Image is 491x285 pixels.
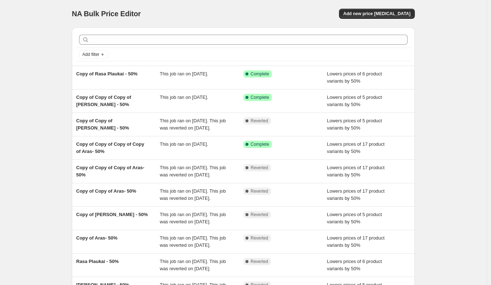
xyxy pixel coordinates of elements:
span: Reverted [251,235,268,241]
span: This job ran on [DATE]. This job was reverted on [DATE]. [160,118,226,131]
span: This job ran on [DATE]. [160,71,208,76]
span: Reverted [251,118,268,124]
span: This job ran on [DATE]. This job was reverted on [DATE]. [160,188,226,201]
span: Add new price [MEDICAL_DATA] [343,11,410,17]
span: Copy of Copy of Copy of Aras- 50% [76,165,144,177]
span: Rasa Plaukai - 50% [76,259,119,264]
span: Complete [251,141,269,147]
span: This job ran on [DATE]. This job was reverted on [DATE]. [160,165,226,177]
span: Lowers prices of 5 product variants by 50% [327,212,382,224]
span: This job ran on [DATE]. [160,95,208,100]
span: Reverted [251,188,268,194]
span: Lowers prices of 17 product variants by 50% [327,188,385,201]
span: Copy of Copy of Copy of Copy of Aras- 50% [76,141,144,154]
span: Reverted [251,165,268,171]
span: Reverted [251,212,268,218]
span: This job ran on [DATE]. This job was reverted on [DATE]. [160,212,226,224]
span: Copy of Copy of Copy of [PERSON_NAME] - 50% [76,95,131,107]
span: This job ran on [DATE]. [160,141,208,147]
span: Lowers prices of 5 product variants by 50% [327,95,382,107]
span: Complete [251,95,269,100]
span: NA Bulk Price Editor [72,10,141,18]
span: Copy of Rasa Plaukai - 50% [76,71,138,76]
span: Lowers prices of 6 product variants by 50% [327,71,382,84]
span: Add filter [82,52,99,57]
span: Copy of Aras- 50% [76,235,117,241]
span: Lowers prices of 17 product variants by 50% [327,141,385,154]
span: Lowers prices of 5 product variants by 50% [327,118,382,131]
span: Complete [251,71,269,77]
span: Lowers prices of 17 product variants by 50% [327,235,385,248]
button: Add filter [79,50,108,59]
span: Copy of [PERSON_NAME] - 50% [76,212,148,217]
button: Add new price [MEDICAL_DATA] [339,9,415,19]
span: Copy of Copy of [PERSON_NAME] - 50% [76,118,129,131]
span: This job ran on [DATE]. This job was reverted on [DATE]. [160,235,226,248]
span: Reverted [251,259,268,264]
span: This job ran on [DATE]. This job was reverted on [DATE]. [160,259,226,271]
span: Lowers prices of 17 product variants by 50% [327,165,385,177]
span: Copy of Copy of Aras- 50% [76,188,136,194]
span: Lowers prices of 6 product variants by 50% [327,259,382,271]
